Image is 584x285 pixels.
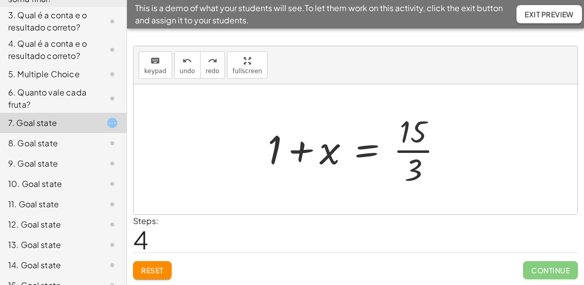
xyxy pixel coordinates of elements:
[106,92,118,105] i: Task not started.
[200,51,225,79] button: redoredo
[106,137,118,149] i: Task not started.
[208,55,217,67] i: redo
[180,68,195,75] span: undo
[8,259,90,271] div: 14. Goal state
[8,218,90,231] div: 12. Goal state
[106,44,118,56] i: Task not started.
[8,198,90,210] div: 11. Goal state
[106,259,118,271] i: Task not started.
[8,137,90,149] div: 8. Goal state
[135,2,516,26] span: This is a demo of what your students will see. To let them work on this activity, click the exit ...
[182,55,192,67] i: undo
[206,68,219,75] span: redo
[8,38,90,62] div: 4. Qual é a conta e o resultado correto?
[141,266,164,275] span: Reset
[106,117,118,129] i: Task started.
[8,68,90,80] div: 5. Multiple Choice
[106,218,118,231] i: Task not started.
[8,9,90,34] div: 3. Qual é a conta e o resultado correto?
[106,15,118,27] i: Task not started.
[8,178,90,190] div: 10. Goal state
[8,117,90,129] div: 7. Goal state
[133,224,148,255] span: 4
[106,178,118,190] i: Task not started.
[106,239,118,251] i: Task not started.
[133,215,158,226] label: Steps:
[133,261,172,279] button: Reset
[8,86,90,111] div: 6. Quanto vale cada fruta?
[139,51,172,79] button: keyboardkeypad
[106,157,118,170] i: Task not started.
[233,68,262,75] span: fullscreen
[106,198,118,210] i: Task not started.
[227,51,268,79] button: fullscreen
[516,5,582,23] button: Exit Preview
[174,51,201,79] button: undoundo
[525,10,574,19] span: Exit Preview
[144,68,167,75] span: keypad
[106,68,118,80] i: Task not started.
[8,157,90,170] div: 9. Goal state
[8,239,90,251] div: 13. Goal state
[150,55,160,67] i: keyboard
